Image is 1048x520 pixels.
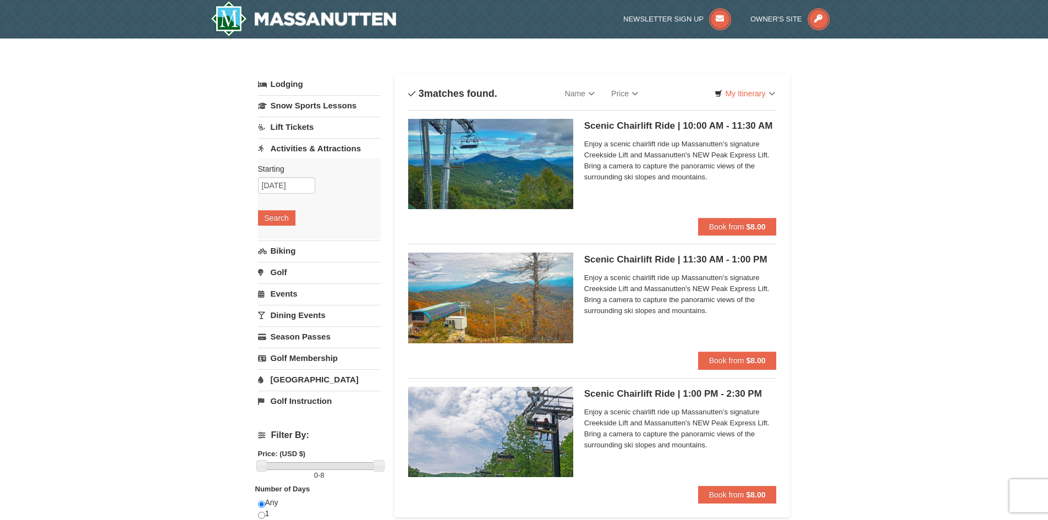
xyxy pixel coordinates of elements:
a: Season Passes [258,326,381,347]
span: Owner's Site [750,15,802,23]
a: Lodging [258,74,381,94]
img: Massanutten Resort Logo [211,1,397,36]
strong: Number of Days [255,485,310,493]
span: Enjoy a scenic chairlift ride up Massanutten’s signature Creekside Lift and Massanutten's NEW Pea... [584,139,777,183]
strong: $8.00 [746,222,765,231]
a: Events [258,283,381,304]
a: Price [603,83,646,105]
a: Name [557,83,603,105]
span: Newsletter Sign Up [623,15,704,23]
span: 8 [320,471,324,479]
a: Owner's Site [750,15,830,23]
img: 24896431-9-664d1467.jpg [408,387,573,477]
h5: Scenic Chairlift Ride | 11:30 AM - 1:00 PM [584,254,777,265]
a: Massanutten Resort [211,1,397,36]
button: Book from $8.00 [698,486,777,503]
strong: $8.00 [746,356,765,365]
a: Activities & Attractions [258,138,381,158]
label: - [258,470,381,481]
a: Lift Tickets [258,117,381,137]
a: Golf [258,262,381,282]
img: 24896431-1-a2e2611b.jpg [408,119,573,209]
span: Book from [709,356,744,365]
span: 0 [314,471,318,479]
a: Golf Membership [258,348,381,368]
span: Book from [709,222,744,231]
h4: Filter By: [258,430,381,440]
button: Search [258,210,295,226]
button: Book from $8.00 [698,352,777,369]
span: 3 [419,88,424,99]
span: Enjoy a scenic chairlift ride up Massanutten’s signature Creekside Lift and Massanutten's NEW Pea... [584,407,777,451]
a: Biking [258,240,381,261]
button: Book from $8.00 [698,218,777,236]
label: Starting [258,163,372,174]
a: My Itinerary [707,85,782,102]
a: Golf Instruction [258,391,381,411]
strong: $8.00 [746,490,765,499]
img: 24896431-13-a88f1aaf.jpg [408,253,573,343]
a: Newsletter Sign Up [623,15,731,23]
span: Enjoy a scenic chairlift ride up Massanutten’s signature Creekside Lift and Massanutten's NEW Pea... [584,272,777,316]
h4: matches found. [408,88,497,99]
a: [GEOGRAPHIC_DATA] [258,369,381,390]
a: Dining Events [258,305,381,325]
span: Book from [709,490,744,499]
strong: Price: (USD $) [258,450,306,458]
h5: Scenic Chairlift Ride | 1:00 PM - 2:30 PM [584,388,777,399]
h5: Scenic Chairlift Ride | 10:00 AM - 11:30 AM [584,121,777,132]
a: Snow Sports Lessons [258,95,381,116]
